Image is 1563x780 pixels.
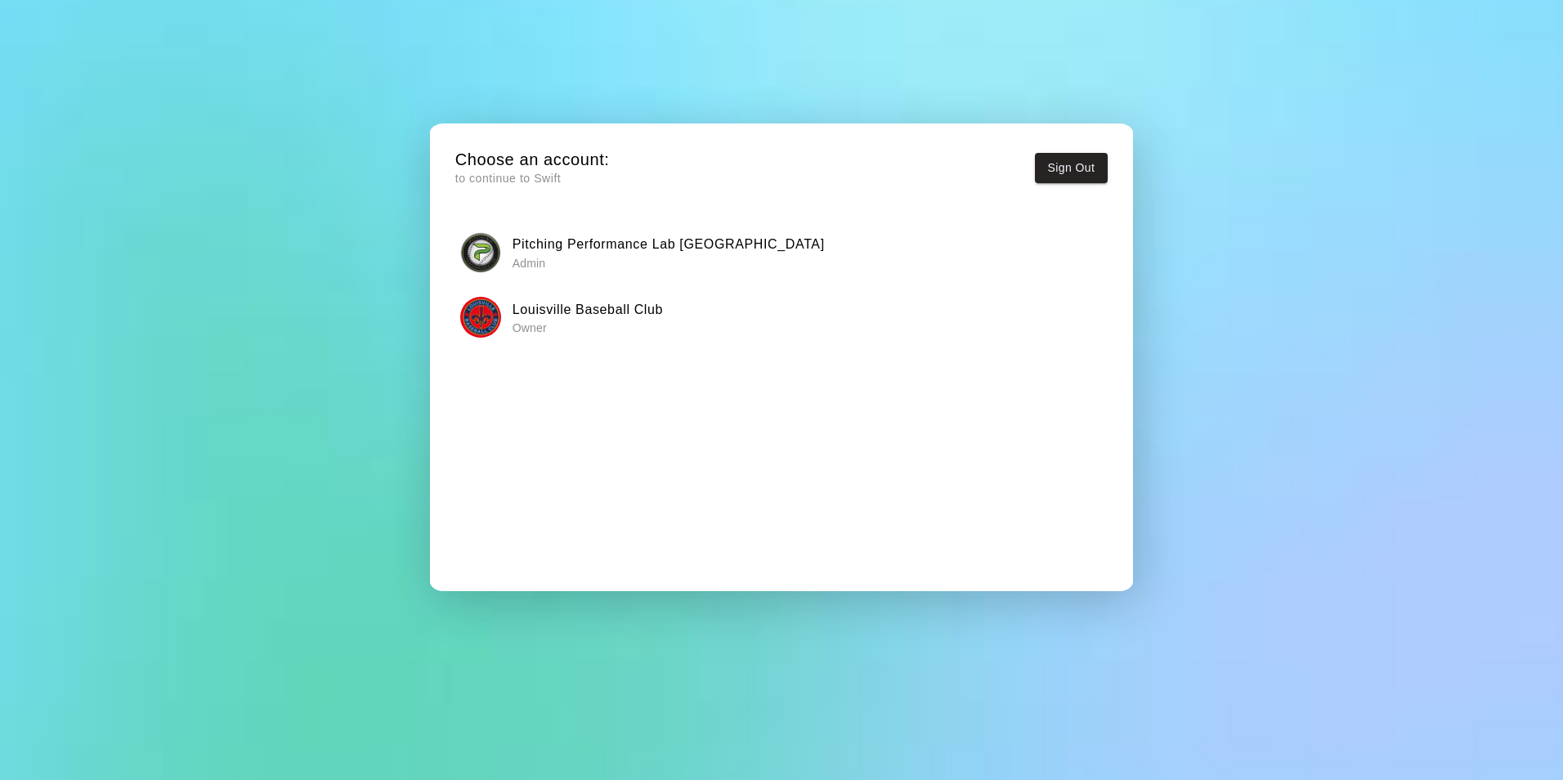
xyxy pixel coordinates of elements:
p: to continue to Swift [455,170,610,187]
h5: Choose an account: [455,149,610,171]
img: Pitching Performance Lab Louisville [460,232,501,273]
h6: Pitching Performance Lab [GEOGRAPHIC_DATA] [513,234,825,255]
p: Owner [513,320,663,336]
button: Pitching Performance Lab LouisvillePitching Performance Lab [GEOGRAPHIC_DATA] Admin [455,226,1108,278]
p: Admin [513,255,825,271]
h6: Louisville Baseball Club [513,299,663,321]
button: Louisville Baseball ClubLouisville Baseball Club Owner [455,292,1108,343]
button: Sign Out [1035,153,1108,183]
img: Louisville Baseball Club [460,297,501,338]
